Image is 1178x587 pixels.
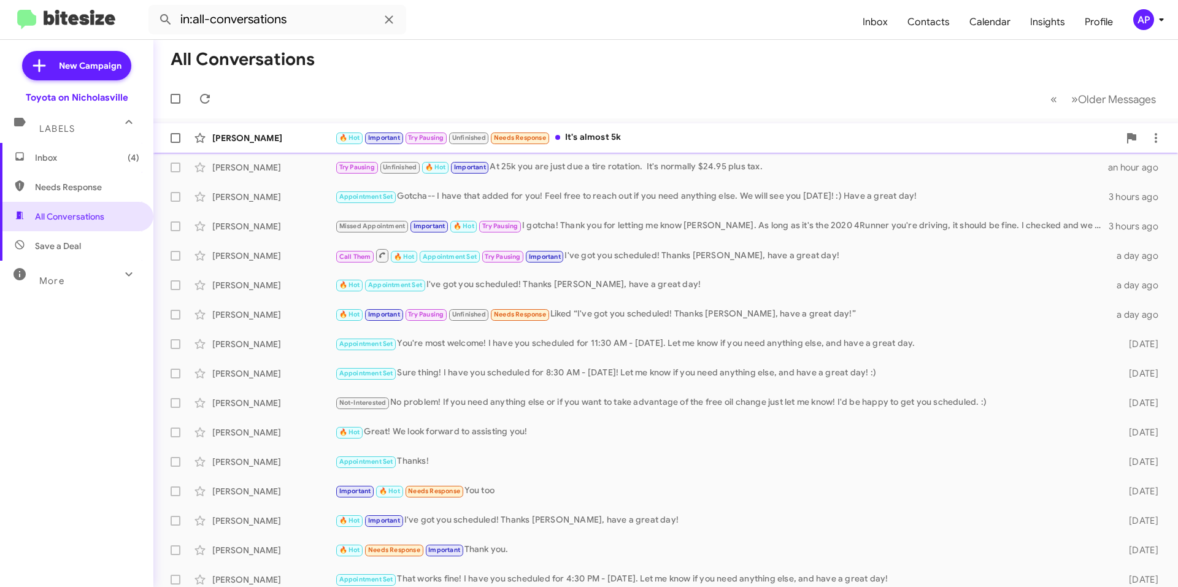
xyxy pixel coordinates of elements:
[494,134,546,142] span: Needs Response
[212,544,335,556] div: [PERSON_NAME]
[335,307,1109,321] div: Liked “I've got you scheduled! Thanks [PERSON_NAME], have a great day!”
[335,455,1109,469] div: Thanks!
[212,574,335,586] div: [PERSON_NAME]
[1109,220,1168,232] div: 3 hours ago
[335,219,1109,233] div: I gotcha! Thank you for letting me know [PERSON_NAME]. As long as it's the 2020 4Runner you're dr...
[452,134,486,142] span: Unfinished
[1109,574,1168,586] div: [DATE]
[408,134,444,142] span: Try Pausing
[414,222,445,230] span: Important
[171,50,315,69] h1: All Conversations
[35,240,81,252] span: Save a Deal
[485,253,520,261] span: Try Pausing
[1071,91,1078,107] span: »
[1043,86,1064,112] button: Previous
[1109,456,1168,468] div: [DATE]
[148,5,406,34] input: Search
[339,222,406,230] span: Missed Appointment
[339,310,360,318] span: 🔥 Hot
[368,281,422,289] span: Appointment Set
[482,222,518,230] span: Try Pausing
[1064,86,1163,112] button: Next
[1109,279,1168,291] div: a day ago
[339,369,393,377] span: Appointment Set
[335,396,1109,410] div: No problem! If you need anything else or if you want to take advantage of the free oil change jus...
[339,428,360,436] span: 🔥 Hot
[212,367,335,380] div: [PERSON_NAME]
[212,220,335,232] div: [PERSON_NAME]
[335,278,1109,292] div: I've got you scheduled! Thanks [PERSON_NAME], have a great day!
[339,575,393,583] span: Appointment Set
[494,310,546,318] span: Needs Response
[853,4,898,40] a: Inbox
[128,152,139,164] span: (4)
[383,163,417,171] span: Unfinished
[335,425,1109,439] div: Great! We look forward to assisting you!
[454,163,486,171] span: Important
[394,253,415,261] span: 🔥 Hot
[26,91,128,104] div: Toyota on Nicholasville
[1109,338,1168,350] div: [DATE]
[1075,4,1123,40] a: Profile
[212,132,335,144] div: [PERSON_NAME]
[1109,309,1168,321] div: a day ago
[898,4,960,40] a: Contacts
[335,337,1109,351] div: You're most welcome! I have you scheduled for 11:30 AM - [DATE]. Let me know if you need anything...
[339,253,371,261] span: Call Them
[1109,485,1168,497] div: [DATE]
[368,134,400,142] span: Important
[339,134,360,142] span: 🔥 Hot
[1109,426,1168,439] div: [DATE]
[1050,91,1057,107] span: «
[1109,191,1168,203] div: 3 hours ago
[335,190,1109,204] div: Gotcha-- I have that added for you! Feel free to reach out if you need anything else. We will see...
[35,181,139,193] span: Needs Response
[39,275,64,286] span: More
[212,161,335,174] div: [PERSON_NAME]
[339,399,387,407] span: Not-Interested
[1109,397,1168,409] div: [DATE]
[368,516,400,524] span: Important
[1078,93,1156,106] span: Older Messages
[335,572,1109,586] div: That works fine! I have you scheduled for 4:30 PM - [DATE]. Let me know if you need anything else...
[1108,161,1168,174] div: an hour ago
[428,546,460,554] span: Important
[22,51,131,80] a: New Campaign
[339,281,360,289] span: 🔥 Hot
[452,310,486,318] span: Unfinished
[529,253,561,261] span: Important
[212,250,335,262] div: [PERSON_NAME]
[39,123,75,134] span: Labels
[335,513,1109,528] div: I've got you scheduled! Thanks [PERSON_NAME], have a great day!
[1109,367,1168,380] div: [DATE]
[1123,9,1165,30] button: AP
[1044,86,1163,112] nav: Page navigation example
[212,309,335,321] div: [PERSON_NAME]
[960,4,1020,40] a: Calendar
[379,487,400,495] span: 🔥 Hot
[35,210,104,223] span: All Conversations
[339,193,393,201] span: Appointment Set
[335,160,1108,174] div: At 25k you are just due a tire rotation. It's normally $24.95 plus tax.
[335,248,1109,263] div: I've got you scheduled! Thanks [PERSON_NAME], have a great day!
[212,456,335,468] div: [PERSON_NAME]
[339,487,371,495] span: Important
[212,191,335,203] div: [PERSON_NAME]
[335,366,1109,380] div: Sure thing! I have you scheduled for 8:30 AM - [DATE]! Let me know if you need anything else, and...
[339,546,360,554] span: 🔥 Hot
[368,546,420,554] span: Needs Response
[1133,9,1154,30] div: AP
[425,163,446,171] span: 🔥 Hot
[35,152,139,164] span: Inbox
[212,397,335,409] div: [PERSON_NAME]
[339,516,360,524] span: 🔥 Hot
[1109,515,1168,527] div: [DATE]
[335,131,1119,145] div: It's almost 5k
[212,338,335,350] div: [PERSON_NAME]
[408,487,460,495] span: Needs Response
[423,253,477,261] span: Appointment Set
